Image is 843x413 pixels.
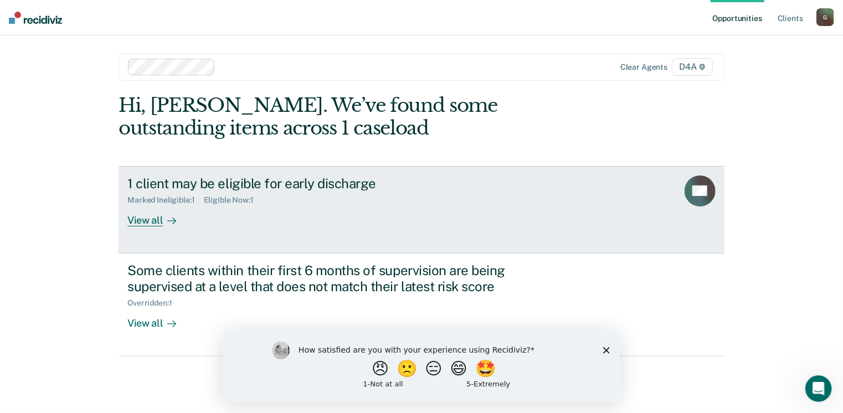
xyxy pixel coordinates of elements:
[805,375,832,402] iframe: Intercom live chat
[127,205,189,226] div: View all
[9,12,62,24] img: Recidiviz
[223,331,620,402] iframe: Survey by Kim from Recidiviz
[127,195,203,205] div: Marked Ineligible : 1
[127,175,516,192] div: 1 client may be eligible for early discharge
[119,94,603,140] div: Hi, [PERSON_NAME]. We’ve found some outstanding items across 1 caseload
[119,166,724,254] a: 1 client may be eligible for early dischargeMarked Ineligible:1Eligible Now:1View all
[127,298,181,308] div: Overridden : 1
[119,254,724,357] a: Some clients within their first 6 months of supervision are being supervised at a level that does...
[127,262,516,295] div: Some clients within their first 6 months of supervision are being supervised at a level that does...
[127,308,189,329] div: View all
[816,8,834,26] button: G
[672,58,712,76] span: D4A
[620,63,667,72] div: Clear agents
[204,195,263,205] div: Eligible Now : 1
